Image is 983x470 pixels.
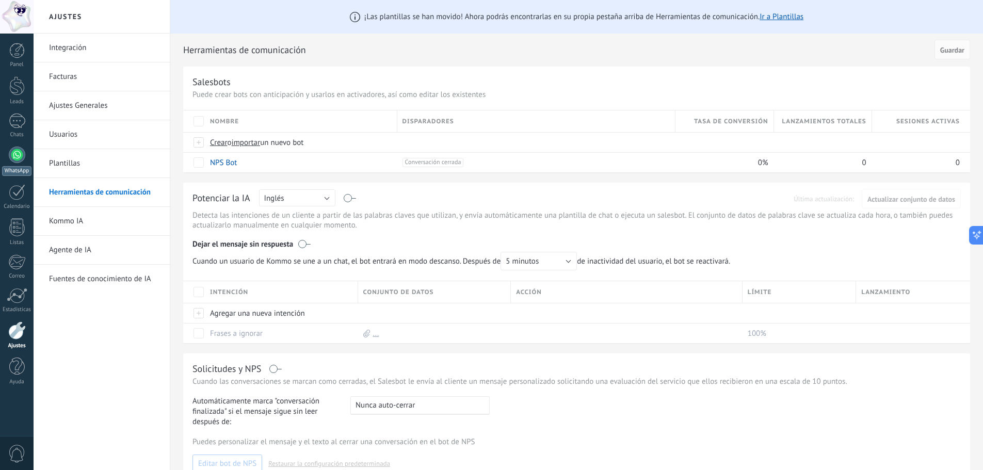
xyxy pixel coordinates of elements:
[743,323,851,343] div: 100%
[49,265,159,294] a: Fuentes de conocimiento de IA
[2,306,32,313] div: Estadísticas
[760,12,803,22] a: Ir a Plantillas
[896,117,960,126] span: Sesiones activas
[364,12,803,22] span: ¡Las plantillas se han movido! Ahora podrás encontrarlas en su propia pestaña arriba de Herramien...
[934,40,970,59] button: Guardar
[192,192,250,205] div: Potenciar la IA
[2,343,32,349] div: Ajustes
[192,377,961,386] p: Cuando las conversaciones se marcan como cerradas, el Salesbot le envía al cliente un mensaje per...
[2,99,32,105] div: Leads
[34,91,170,120] li: Ajustes Generales
[210,138,228,148] span: Crear
[516,287,542,297] span: Acción
[210,117,239,126] span: Nombre
[260,138,303,148] span: un nuevo bot
[34,207,170,236] li: Kommo IA
[210,158,237,168] a: NPS Bot
[501,252,577,270] button: 5 minutos
[34,120,170,149] li: Usuarios
[192,232,961,252] div: Dejar el mensaje sin respuesta
[264,193,284,203] span: Inglés
[402,158,464,167] span: Conversación cerrada
[356,400,415,410] span: Nunca auto-cerrar
[49,236,159,265] a: Agente de IA
[2,132,32,138] div: Chats
[363,287,434,297] span: Conjunto de datos
[49,62,159,91] a: Facturas
[861,287,910,297] span: Lanzamiento
[205,303,353,323] div: Agregar una nueva intención
[758,158,768,168] span: 0%
[210,329,263,338] a: Frases a ignorar
[940,46,964,54] span: Guardar
[192,437,961,447] p: Puedes personalizar el mensaje y el texto al cerrar una conversación en el bot de NPS
[872,153,960,172] div: 0
[373,329,379,338] a: ...
[232,138,261,148] span: importar
[228,138,232,148] span: o
[192,90,961,100] p: Puede crear bots con anticipación y usarlos en activadores, así como editar los existentes
[34,34,170,62] li: Integración
[2,239,32,246] div: Listas
[2,273,32,280] div: Correo
[862,158,866,168] span: 0
[192,76,231,88] div: Salesbots
[49,178,159,207] a: Herramientas de comunicación
[192,252,577,270] span: Cuando un usuario de Kommo se une a un chat, el bot entrará en modo descanso. Después de
[2,203,32,210] div: Calendario
[2,166,31,176] div: WhatsApp
[34,149,170,178] li: Plantillas
[956,158,960,168] span: 0
[2,61,32,68] div: Panel
[192,252,736,270] span: de inactividad del usuario, el bot se reactivará.
[49,91,159,120] a: Ajustes Generales
[259,189,335,206] button: Inglés
[49,34,159,62] a: Integración
[183,40,931,60] h2: Herramientas de comunicación
[748,287,772,297] span: Límite
[49,120,159,149] a: Usuarios
[2,379,32,385] div: Ayuda
[782,117,866,126] span: Lanzamientos totales
[774,153,867,172] div: 0
[34,265,170,293] li: Fuentes de conocimiento de IA
[34,236,170,265] li: Agente de IA
[192,396,341,427] span: Automáticamente marca "conversación finalizada" si el mensaje sigue sin leer después de:
[210,287,248,297] span: Intención
[748,329,766,338] span: 100%
[49,207,159,236] a: Kommo IA
[192,363,261,375] div: Solicitudes y NPS
[34,178,170,207] li: Herramientas de comunicación
[49,149,159,178] a: Plantillas
[402,117,454,126] span: Disparadores
[506,256,539,266] span: 5 minutos
[675,153,768,172] div: 0%
[34,62,170,91] li: Facturas
[694,117,768,126] span: Tasa de conversión
[192,210,961,230] p: Detecta las intenciones de un cliente a partir de las palabras claves que utilizan, y envía autom...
